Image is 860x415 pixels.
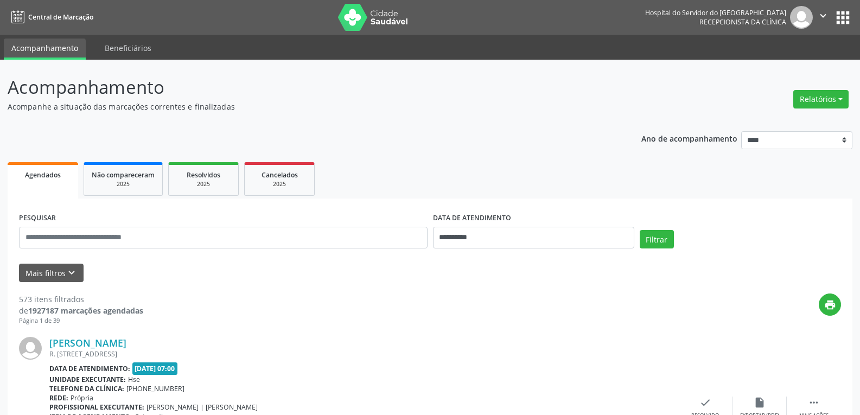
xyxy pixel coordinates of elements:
[262,170,298,180] span: Cancelados
[808,397,820,408] i: 
[28,12,93,22] span: Central de Marcação
[132,362,178,375] span: [DATE] 07:00
[66,267,78,279] i: keyboard_arrow_down
[754,397,766,408] i: insert_drive_file
[8,101,599,112] p: Acompanhe a situação das marcações correntes e finalizadas
[92,170,155,180] span: Não compareceram
[645,8,786,17] div: Hospital do Servidor do [GEOGRAPHIC_DATA]
[19,264,84,283] button: Mais filtroskeyboard_arrow_down
[640,230,674,248] button: Filtrar
[71,393,93,403] span: Própria
[793,90,849,108] button: Relatórios
[8,8,93,26] a: Central de Marcação
[49,349,678,359] div: R. [STREET_ADDRESS]
[641,131,737,145] p: Ano de acompanhamento
[49,393,68,403] b: Rede:
[19,316,143,325] div: Página 1 de 39
[699,397,711,408] i: check
[176,180,231,188] div: 2025
[25,170,61,180] span: Agendados
[126,384,184,393] span: [PHONE_NUMBER]
[92,180,155,188] div: 2025
[433,210,511,227] label: DATA DE ATENDIMENTO
[97,39,159,58] a: Beneficiários
[49,384,124,393] b: Telefone da clínica:
[49,375,126,384] b: Unidade executante:
[28,305,143,316] strong: 1927187 marcações agendadas
[833,8,852,27] button: apps
[146,403,258,412] span: [PERSON_NAME] | [PERSON_NAME]
[813,6,833,29] button: 
[4,39,86,60] a: Acompanhamento
[128,375,140,384] span: Hse
[824,299,836,311] i: print
[819,293,841,316] button: print
[19,337,42,360] img: img
[19,305,143,316] div: de
[19,210,56,227] label: PESQUISAR
[187,170,220,180] span: Resolvidos
[252,180,307,188] div: 2025
[19,293,143,305] div: 573 itens filtrados
[817,10,829,22] i: 
[49,364,130,373] b: Data de atendimento:
[699,17,786,27] span: Recepcionista da clínica
[8,74,599,101] p: Acompanhamento
[49,403,144,412] b: Profissional executante:
[49,337,126,349] a: [PERSON_NAME]
[790,6,813,29] img: img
